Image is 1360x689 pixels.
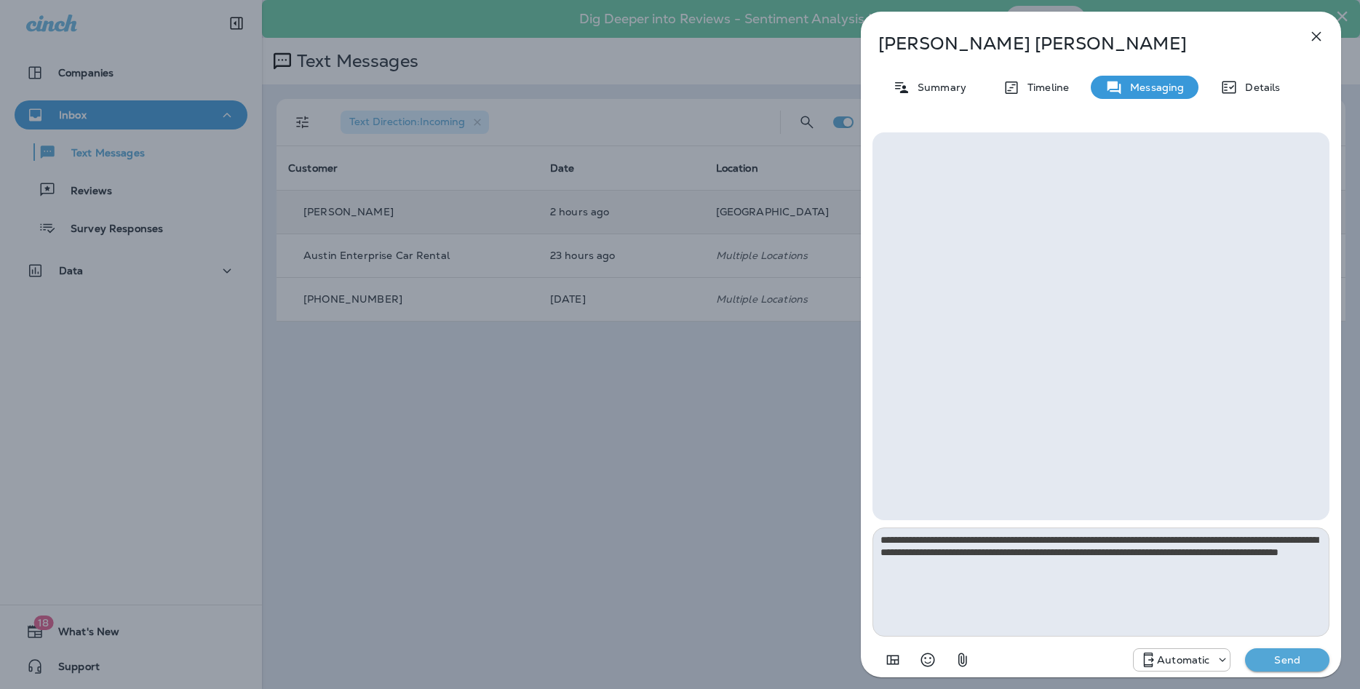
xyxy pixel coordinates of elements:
[1245,648,1329,672] button: Send
[1257,653,1318,666] p: Send
[1020,81,1069,93] p: Timeline
[1238,81,1280,93] p: Details
[878,645,907,674] button: Add in a premade template
[878,33,1276,54] p: [PERSON_NAME] [PERSON_NAME]
[913,645,942,674] button: Select an emoji
[910,81,966,93] p: Summary
[1157,654,1209,666] p: Automatic
[1123,81,1184,93] p: Messaging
